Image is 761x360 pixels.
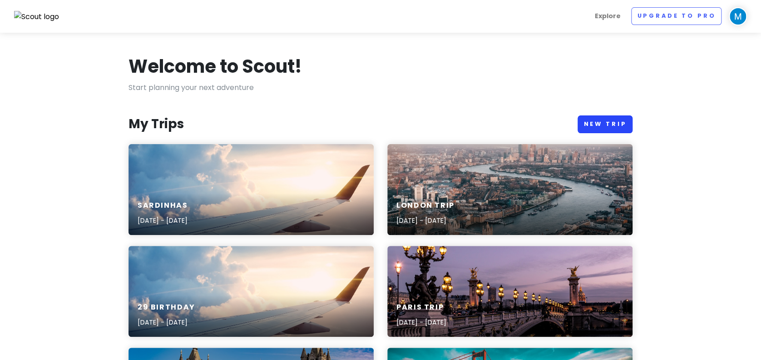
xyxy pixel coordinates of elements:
h6: 29 Birthday [138,303,195,312]
img: Scout logo [14,11,59,23]
img: User profile [729,7,747,25]
h6: SARDINHAS [138,201,188,210]
a: aerial photography of London skyline during daytimeLondon Trip[DATE] - [DATE] [387,144,633,235]
a: aerial photography of airliner29 Birthday[DATE] - [DATE] [128,246,374,337]
p: [DATE] - [DATE] [396,317,446,327]
a: bridge during night timeParis Trip[DATE] - [DATE] [387,246,633,337]
a: Explore [591,7,624,25]
p: [DATE] - [DATE] [396,215,455,225]
p: [DATE] - [DATE] [138,317,195,327]
h3: My Trips [128,116,184,132]
a: aerial photography of airlinerSARDINHAS[DATE] - [DATE] [128,144,374,235]
h1: Welcome to Scout! [128,55,302,78]
h6: London Trip [396,201,455,210]
a: New Trip [578,115,633,133]
a: Upgrade to Pro [631,7,721,25]
p: Start planning your next adventure [128,82,633,94]
p: [DATE] - [DATE] [138,215,188,225]
h6: Paris Trip [396,303,446,312]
